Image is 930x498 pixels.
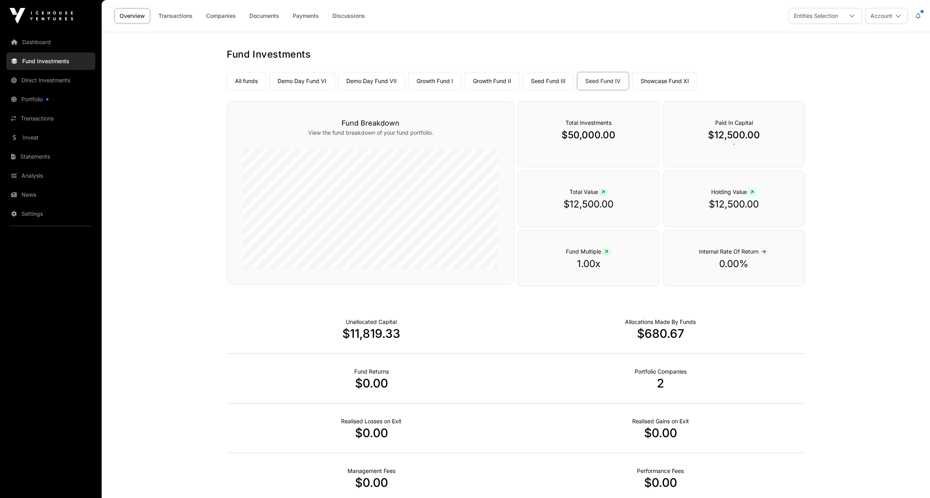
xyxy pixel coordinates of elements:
[6,33,95,51] a: Dashboard
[699,248,769,255] span: Internal Rate Of Return
[577,72,629,90] a: Seed Fund IV
[408,72,461,90] a: Growth Fund I
[244,8,284,23] a: Documents
[534,258,643,270] p: 1.00x
[865,8,908,24] button: Account
[6,129,95,146] a: Invest
[227,376,516,390] p: $0.00
[523,72,574,90] a: Seed Fund III
[201,8,241,23] a: Companies
[679,258,789,270] p: 0.00%
[347,467,396,475] p: Fund Management Fees incurred to date
[635,368,687,376] p: Number of Companies Deployed Into
[516,326,805,341] p: $680.67
[679,129,789,141] p: $12,500.00
[6,186,95,203] a: News
[243,118,498,129] h3: Fund Breakdown
[6,72,95,89] a: Direct Investments
[6,91,95,108] a: Portfolio
[227,48,805,61] h1: Fund Investments
[338,72,405,90] a: Demo Day Fund VII
[711,188,757,195] span: Holding Value
[227,426,516,440] p: $0.00
[153,8,198,23] a: Transactions
[6,205,95,223] a: Settings
[287,8,324,23] a: Payments
[632,72,697,90] a: Showcase Fund XI
[341,417,401,425] p: Net Realised on Negative Exits
[114,8,150,23] a: Overview
[346,318,397,326] p: Cash not yet allocated
[679,198,789,211] p: $12,500.00
[354,368,389,376] p: Realised Returns from Funds
[465,72,519,90] a: Growth Fund II
[637,467,684,475] p: Fund Performance Fees (Carry) incurred to date
[516,475,805,490] p: $0.00
[516,426,805,440] p: $0.00
[534,129,643,141] p: $50,000.00
[569,188,608,195] span: Total Value
[566,248,611,255] span: Fund Multiple
[663,101,805,167] div: `
[6,110,95,127] a: Transactions
[534,198,643,211] p: $12,500.00
[632,417,689,425] p: Net Realised on Positive Exits
[625,318,696,326] p: Capital Deployed Into Companies
[789,8,843,23] div: Entities Selection
[227,72,266,90] a: All funds
[243,129,498,137] p: View the fund breakdown of your fund portfolio.
[516,376,805,390] p: 2
[10,8,73,24] img: Icehouse Ventures Logo
[6,167,95,184] a: Analysis
[715,119,753,126] span: Paid In Capital
[6,52,95,70] a: Fund Investments
[227,326,516,341] p: $11,819.33
[327,8,370,23] a: Discussions
[227,475,516,490] p: $0.00
[890,460,930,498] iframe: Chat Widget
[565,119,612,126] span: Total Investments
[269,72,335,90] a: Demo Day Fund VI
[6,148,95,165] a: Statements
